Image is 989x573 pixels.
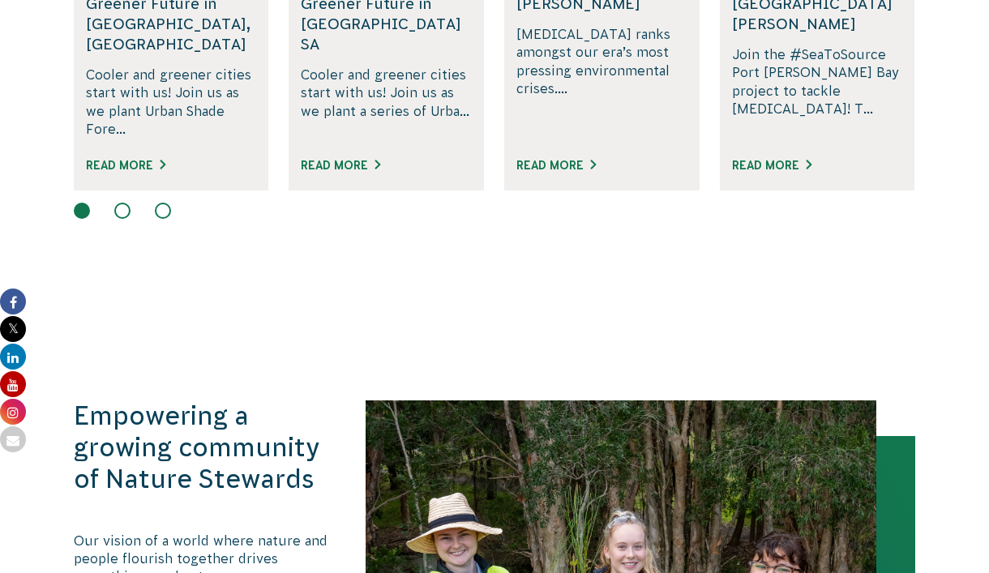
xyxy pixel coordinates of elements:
a: Read More [301,159,380,172]
span: Subscribe to our newsletter [18,19,295,44]
p: [MEDICAL_DATA] ranks amongst our era’s most pressing environmental crises.... [516,25,687,139]
a: Read More [732,159,811,172]
h3: Empowering a growing community of Nature Stewards [74,400,332,495]
a: Read More [516,159,596,172]
button: Subscribe [18,92,971,122]
p: Keep up to date with all the conservation projects you can participate in. [18,63,971,83]
p: Cooler and greener cities start with us! Join us as we plant a series of Urba... [301,66,472,139]
p: Cooler and greener cities start with us! Join us as we plant Urban Shade Fore... [86,66,257,139]
p: Join the #SeaToSource Port [PERSON_NAME] Bay project to tackle [MEDICAL_DATA]! T... [732,45,903,139]
a: Read More [86,159,165,172]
